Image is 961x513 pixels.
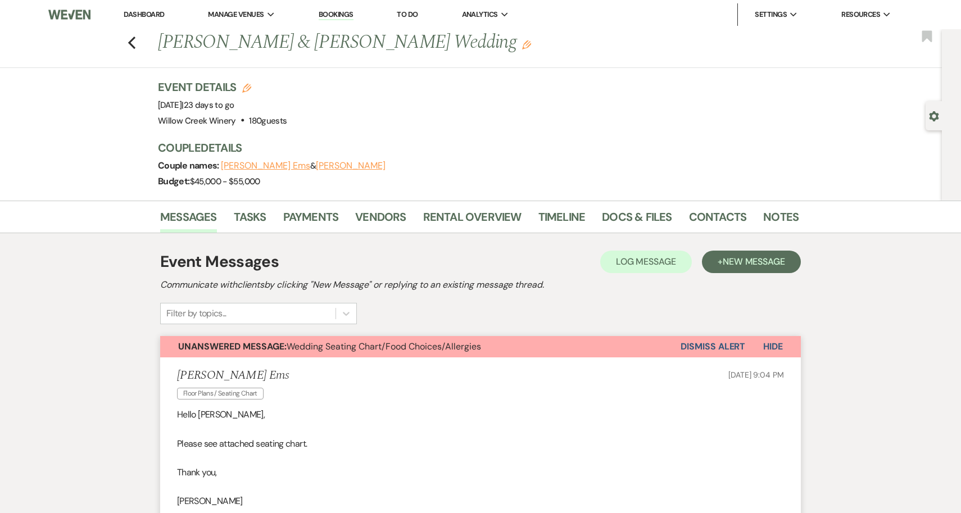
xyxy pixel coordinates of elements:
span: Willow Creek Winery [158,115,236,126]
span: New Message [723,256,785,267]
span: Floor Plans / Seating Chart [177,388,264,399]
div: Filter by topics... [166,307,226,320]
button: [PERSON_NAME] [316,161,386,170]
span: Couple names: [158,160,221,171]
span: $45,000 - $55,000 [190,176,260,187]
a: Payments [283,208,339,233]
a: Rental Overview [423,208,522,233]
img: Weven Logo [48,3,91,26]
p: Please see attached seating chart. [177,437,784,451]
span: 23 days to go [184,99,234,111]
h5: [PERSON_NAME] Ems [177,369,289,383]
p: [PERSON_NAME] [177,494,784,509]
h2: Communicate with clients by clicking "New Message" or replying to an existing message thread. [160,278,801,292]
span: Resources [841,9,880,20]
span: Settings [755,9,787,20]
button: Edit [522,39,531,49]
a: Contacts [689,208,747,233]
p: Thank you, [177,465,784,480]
button: Log Message [600,251,692,273]
button: Open lead details [929,110,939,121]
button: +New Message [702,251,801,273]
span: 180 guests [249,115,287,126]
span: & [221,160,386,171]
a: Vendors [355,208,406,233]
span: Analytics [462,9,498,20]
a: Timeline [538,208,586,233]
span: Log Message [616,256,676,267]
a: Dashboard [124,10,164,19]
h1: Event Messages [160,250,279,274]
a: Tasks [234,208,266,233]
button: Unanswered Message:Wedding Seating Chart/Food Choices/Allergies [160,336,681,357]
button: Dismiss Alert [681,336,745,357]
button: Hide [745,336,801,357]
a: Bookings [319,10,353,20]
a: Docs & Files [602,208,672,233]
h3: Event Details [158,79,287,95]
span: [DATE] 9:04 PM [728,370,784,380]
a: Messages [160,208,217,233]
p: Hello [PERSON_NAME], [177,407,784,422]
span: | [182,99,234,111]
h3: Couple Details [158,140,787,156]
button: [PERSON_NAME] Ems [221,161,310,170]
span: Hide [763,341,783,352]
a: To Do [397,10,418,19]
h1: [PERSON_NAME] & [PERSON_NAME] Wedding [158,29,661,56]
span: [DATE] [158,99,234,111]
a: Notes [763,208,799,233]
strong: Unanswered Message: [178,341,287,352]
span: Manage Venues [208,9,264,20]
span: Wedding Seating Chart/Food Choices/Allergies [178,341,481,352]
span: Budget: [158,175,190,187]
